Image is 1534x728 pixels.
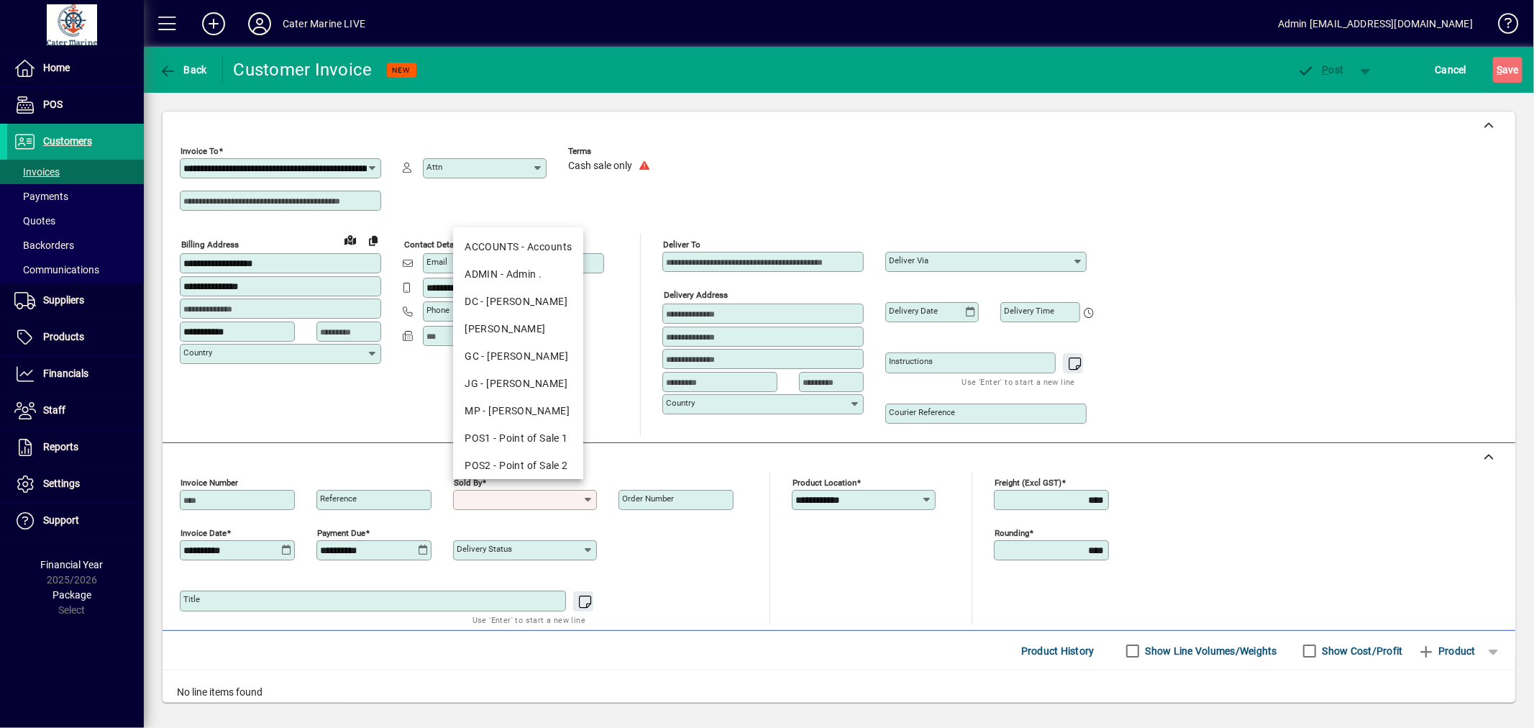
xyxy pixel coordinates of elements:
button: Product History [1015,638,1100,664]
mat-label: Product location [793,478,857,488]
a: Payments [7,184,144,209]
div: DC - [PERSON_NAME] [465,294,572,309]
mat-label: Instructions [889,356,933,366]
label: Show Line Volumes/Weights [1143,644,1277,658]
span: Support [43,514,79,526]
mat-hint: Use 'Enter' to start a new line [472,611,585,628]
mat-option: POS2 - Point of Sale 2 [453,452,583,479]
button: Profile [237,11,283,37]
span: Financials [43,368,88,379]
span: Invoices [14,166,60,178]
button: Product [1410,638,1483,664]
button: Back [155,57,211,83]
div: JG - [PERSON_NAME] [465,376,572,391]
button: Copy to Delivery address [362,229,385,252]
span: Payments [14,191,68,202]
a: Quotes [7,209,144,233]
div: POS2 - Point of Sale 2 [465,458,572,473]
span: Suppliers [43,294,84,306]
span: Communications [14,264,99,276]
mat-label: Order number [622,493,674,504]
div: ACCOUNTS - Accounts [465,240,572,255]
a: Backorders [7,233,144,258]
mat-hint: Use 'Enter' to start a new line [962,373,1075,390]
mat-label: Freight (excl GST) [995,478,1062,488]
span: Customers [43,135,92,147]
div: POS1 - Point of Sale 1 [465,431,572,446]
div: No line items found [163,670,1515,714]
div: Cater Marine LIVE [283,12,365,35]
mat-label: Invoice date [181,528,227,538]
a: View on map [339,228,362,251]
mat-label: Payment due [317,528,365,538]
mat-label: Invoice number [181,478,238,488]
mat-label: Deliver To [663,240,700,250]
span: Reports [43,441,78,452]
span: Package [52,589,91,601]
button: Add [191,11,237,37]
span: Back [159,64,207,76]
span: Financial Year [41,559,104,570]
mat-label: Country [183,347,212,358]
div: GC - [PERSON_NAME] [465,349,572,364]
a: Settings [7,466,144,502]
mat-option: POS1 - Point of Sale 1 [453,424,583,452]
mat-label: Delivery date [889,306,938,316]
mat-label: Delivery time [1004,306,1054,316]
mat-label: Rounding [995,528,1029,538]
mat-option: GC - Gerard Cantin [453,342,583,370]
mat-label: Courier Reference [889,407,955,417]
mat-label: Email [426,257,447,267]
span: Terms [568,147,654,156]
button: Post [1290,57,1351,83]
a: Reports [7,429,144,465]
label: Show Cost/Profit [1320,644,1403,658]
a: Knowledge Base [1487,3,1516,50]
mat-option: ACCOUNTS - Accounts [453,233,583,260]
mat-option: MP - Margaret Pierce [453,397,583,424]
mat-label: Sold by [454,478,482,488]
div: [PERSON_NAME] [465,322,572,337]
mat-label: Title [183,594,200,604]
mat-label: Deliver via [889,255,928,265]
span: Backorders [14,240,74,251]
mat-label: Delivery status [457,544,512,554]
a: Financials [7,356,144,392]
a: Products [7,319,144,355]
span: Product [1417,640,1476,663]
span: ost [1297,64,1344,76]
mat-label: Phone [426,305,449,315]
span: P [1323,64,1329,76]
div: ADMIN - Admin . [465,267,572,282]
span: Cancel [1435,58,1467,81]
mat-label: Reference [320,493,357,504]
span: Staff [43,404,65,416]
a: Invoices [7,160,144,184]
a: Staff [7,393,144,429]
mat-option: DC - Dan Cleaver [453,288,583,315]
mat-label: Country [666,398,695,408]
div: Customer Invoice [234,58,373,81]
button: Save [1493,57,1522,83]
a: Suppliers [7,283,144,319]
mat-label: Attn [426,162,442,172]
span: Settings [43,478,80,489]
mat-option: JG - John Giles [453,370,583,397]
a: Support [7,503,144,539]
mat-option: DEB - Debbie McQuarters [453,315,583,342]
button: Cancel [1432,57,1471,83]
div: MP - [PERSON_NAME] [465,404,572,419]
a: Home [7,50,144,86]
span: Cash sale only [568,160,632,172]
span: S [1497,64,1502,76]
span: POS [43,99,63,110]
a: POS [7,87,144,123]
div: Admin [EMAIL_ADDRESS][DOMAIN_NAME] [1278,12,1473,35]
span: Home [43,62,70,73]
span: ave [1497,58,1519,81]
span: Quotes [14,215,55,227]
app-page-header-button: Back [144,57,223,83]
mat-label: Invoice To [181,146,219,156]
a: Communications [7,258,144,282]
span: NEW [393,65,411,75]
